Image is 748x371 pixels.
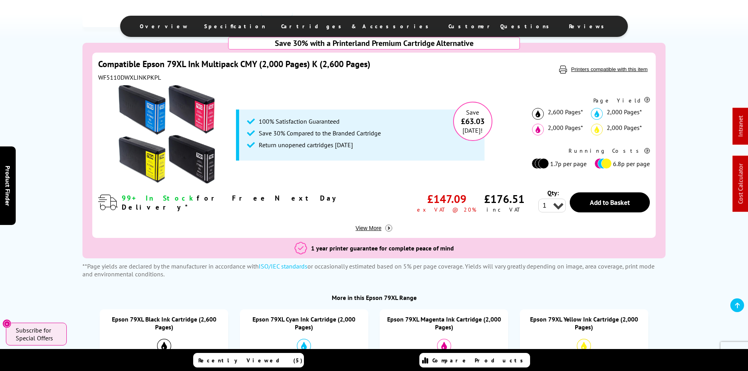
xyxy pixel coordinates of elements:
span: £63.03 [461,116,485,126]
img: 3 year Printer Guarantee [294,242,307,254]
span: 2,000 Pages* [607,124,642,135]
span: Customer Questions [448,23,553,30]
a: Compare Products [419,353,530,367]
span: Compare Products [432,357,527,364]
span: 2,600 Pages* [548,108,583,120]
span: ex VAT @ 20% [417,206,476,213]
img: magenta_icon.svg [532,124,544,135]
img: cyan_icon.svg [591,108,603,120]
a: Cost Calculator [737,164,744,204]
span: 100% Satisfaction Guaranteed [259,117,340,125]
div: for Free Next Day Delivery* [122,194,374,212]
a: Epson 79XL Yellow Ink Cartridge (2,000 Pages) [530,315,638,331]
div: WF5110DWXLINKPKPL [98,73,485,81]
span: Specification [204,23,265,30]
span: Recently Viewed (5) [198,357,303,364]
span: ISO/IEC standards [259,262,307,270]
div: **Page yields are declared by the manufacturer in accordance with or occasionally estimated based... [82,262,666,278]
img: yellow_icon.svg [591,124,603,135]
div: Save 30% with a Printerland Premium Cartridge Alternative [228,37,520,49]
span: £147.09 [427,192,466,206]
img: Compatible Epson 79XL Ink Multipack CMY (2,000 Pages) K (2,600 Pages) [118,85,216,183]
span: 2,000 Pages* [607,108,642,120]
img: Magenta [437,339,451,353]
div: More in this Epson 79XL Range [82,294,666,302]
a: Compatible Epson 79XL Ink Multipack CMY (2,000 Pages) K (2,600 Pages) [98,58,370,69]
a: Epson 79XL Magenta Ink Cartridge (2,000 Pages) [387,315,501,331]
span: Qty: [547,189,559,197]
button: View More [353,224,395,232]
span: [DATE]! [463,126,483,134]
span: Reviews [569,23,608,30]
li: 1.7p per page [532,158,587,169]
span: Subscribe for Special Offers [16,326,59,342]
span: Overview [140,23,188,30]
span: £176.51 [484,192,525,206]
button: Close [2,319,11,328]
a: Epson 79XL Cyan Ink Cartridge (2,000 Pages) [252,315,355,331]
span: View More [356,225,386,231]
div: Running Costs [485,147,650,154]
a: Epson 79XL Black Ink Cartridge (2,600 Pages) [112,315,216,331]
span: Cartridges & Accessories [281,23,433,30]
img: Cyan [297,339,311,353]
button: Printers compatible with this item [569,66,650,73]
span: Product Finder [4,165,12,206]
span: Save [466,108,479,116]
li: 6.8p per page [594,158,650,169]
a: Intranet [737,116,744,137]
div: Page Yield [485,97,650,104]
img: Yellow [577,339,591,353]
span: inc VAT [486,206,522,213]
span: Return unopened cartridges [DATE] [259,141,353,149]
span: Add to Basket [590,198,630,207]
img: Black [157,339,171,353]
img: more info [385,225,392,232]
a: Recently Viewed (5) [193,353,304,367]
span: 2,000 Pages* [548,124,583,135]
img: black_icon.svg [532,108,544,120]
span: 1 year printer guarantee for complete peace of mind [311,244,454,252]
span: 99+ In Stock [122,194,197,203]
span: Save 30% Compared to the Branded Cartridge [259,129,381,137]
